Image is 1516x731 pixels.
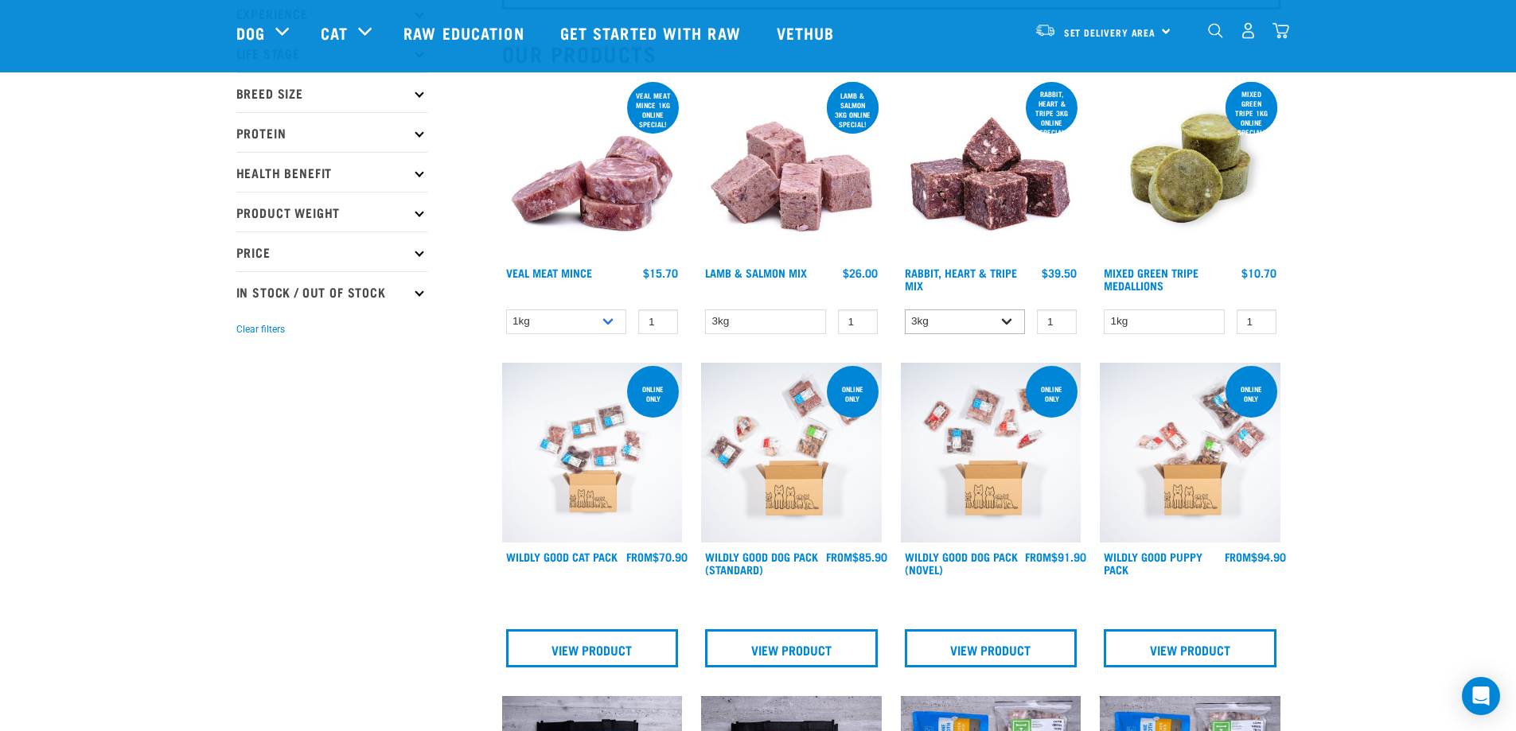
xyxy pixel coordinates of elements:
[506,270,592,275] a: Veal Meat Mince
[838,309,878,334] input: 1
[901,363,1081,543] img: Dog Novel 0 2sec
[502,79,683,259] img: 1160 Veal Meat Mince Medallions 01
[544,1,761,64] a: Get started with Raw
[627,377,679,410] div: ONLINE ONLY
[1064,29,1156,35] span: Set Delivery Area
[1226,377,1277,410] div: Online Only
[1035,23,1056,37] img: van-moving.png
[627,84,679,136] div: Veal Meat mince 1kg online special!
[236,21,265,45] a: Dog
[701,79,882,259] img: 1029 Lamb Salmon Mix 01
[1025,550,1086,563] div: $91.90
[905,270,1017,288] a: Rabbit, Heart & Tripe Mix
[1462,677,1500,715] div: Open Intercom Messenger
[1272,22,1289,39] img: home-icon@2x.png
[1026,377,1078,410] div: Online Only
[705,554,818,572] a: Wildly Good Dog Pack (Standard)
[1225,550,1286,563] div: $94.90
[827,84,879,136] div: Lamb & Salmon 3kg online special!
[1104,629,1276,667] a: View Product
[638,309,678,334] input: 1
[905,554,1018,572] a: Wildly Good Dog Pack (Novel)
[826,550,887,563] div: $85.90
[705,270,807,275] a: Lamb & Salmon Mix
[1225,554,1251,559] span: FROM
[1042,266,1077,279] div: $39.50
[626,550,688,563] div: $70.90
[1237,309,1276,334] input: 1
[321,21,348,45] a: Cat
[388,1,544,64] a: Raw Education
[1208,23,1223,38] img: home-icon-1@2x.png
[1241,266,1276,279] div: $10.70
[506,554,618,559] a: Wildly Good Cat Pack
[626,554,653,559] span: FROM
[1104,270,1198,288] a: Mixed Green Tripe Medallions
[1104,554,1202,572] a: Wildly Good Puppy Pack
[236,322,285,336] button: Clear filters
[1100,79,1280,259] img: Mixed Green Tripe
[1037,309,1077,334] input: 1
[1226,82,1277,144] div: Mixed Green Tripe 1kg online special!
[827,377,879,410] div: Online Only
[701,363,882,543] img: Dog 0 2sec
[1026,82,1078,144] div: Rabbit, Heart & Tripe 3kg online special
[643,266,678,279] div: $15.70
[236,72,427,112] p: Breed Size
[843,266,878,279] div: $26.00
[236,271,427,311] p: In Stock / Out Of Stock
[1240,22,1257,39] img: user.png
[236,112,427,152] p: Protein
[236,231,427,271] p: Price
[1100,363,1280,543] img: Puppy 0 2sec
[761,1,855,64] a: Vethub
[502,363,683,543] img: Cat 0 2sec
[905,629,1078,667] a: View Product
[236,192,427,231] p: Product Weight
[901,79,1081,259] img: 1175 Rabbit Heart Tripe Mix 01
[1025,554,1051,559] span: FROM
[506,629,679,667] a: View Product
[705,629,878,667] a: View Product
[826,554,852,559] span: FROM
[236,152,427,192] p: Health Benefit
